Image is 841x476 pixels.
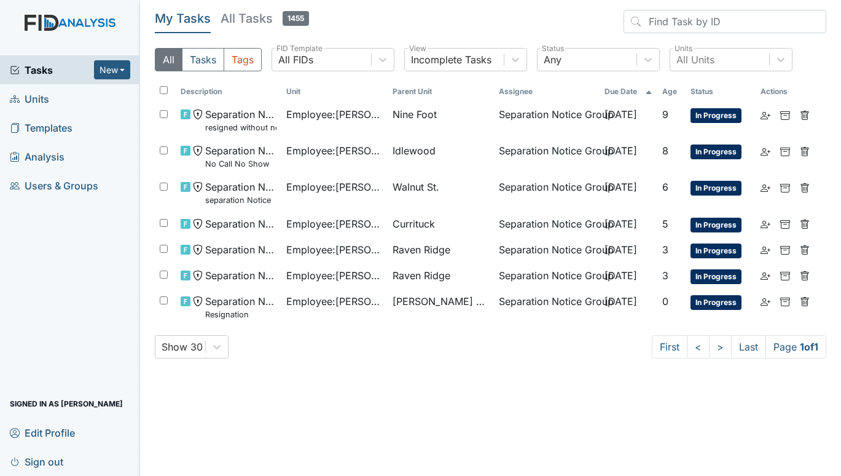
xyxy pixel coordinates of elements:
span: Signed in as [PERSON_NAME] [10,394,123,413]
span: In Progress [690,269,741,284]
h5: All Tasks [221,10,309,27]
th: Actions [756,81,817,102]
div: Type filter [155,48,262,71]
span: [DATE] [604,108,637,121]
div: Show 30 [162,339,203,354]
span: Separation Notice separation Notice [205,180,277,206]
a: Archive [780,107,790,122]
input: Find Task by ID [624,10,826,33]
a: Archive [780,294,790,309]
span: 5 [662,218,668,230]
th: Toggle SortBy [281,81,388,102]
span: Raven Ridge [393,242,450,257]
td: Separation Notice Group [494,263,600,289]
span: Units [10,89,49,108]
span: Employee : [PERSON_NAME] [286,143,383,158]
a: < [687,335,710,359]
th: Toggle SortBy [388,81,494,102]
span: Users & Groups [10,176,98,195]
span: 6 [662,181,668,193]
span: Page [765,335,826,359]
td: Separation Notice Group [494,212,600,237]
span: 8 [662,145,668,157]
span: Separation Notice resigned without notice [205,107,277,133]
h5: My Tasks [155,10,211,27]
span: Raven Ridge [393,268,450,283]
div: All FIDs [278,52,313,67]
span: In Progress [690,108,741,123]
span: 0 [662,295,668,307]
span: In Progress [690,181,741,196]
div: Any [544,52,561,67]
span: [DATE] [604,145,637,157]
a: Delete [800,107,810,122]
div: Incomplete Tasks [411,52,491,67]
span: Separation Notice No Call No Show [205,143,277,170]
td: Separation Notice Group [494,102,600,138]
button: Tags [224,48,262,71]
span: Walnut St. [393,180,439,194]
span: Employee : [PERSON_NAME] [286,107,383,122]
a: Delete [800,294,810,309]
span: Separation Notice Resignation [205,294,277,320]
span: In Progress [690,145,741,159]
span: Edit Profile [10,423,75,442]
a: Archive [780,180,790,194]
span: [PERSON_NAME] Loop [393,294,489,309]
a: > [709,335,732,359]
a: First [652,335,687,359]
span: 3 [662,244,668,256]
span: Templates [10,118,72,137]
span: 9 [662,108,668,121]
span: Employee : [PERSON_NAME], [PERSON_NAME] [286,294,383,309]
span: [DATE] [604,295,637,307]
span: 1455 [283,11,309,26]
a: Archive [780,216,790,231]
small: separation Notice [205,194,277,206]
a: Delete [800,242,810,257]
a: Delete [800,216,810,231]
a: Delete [800,268,810,283]
span: Employee : [PERSON_NAME][GEOGRAPHIC_DATA] [286,180,383,194]
small: resigned without notice [205,122,277,133]
span: Currituck [393,216,435,231]
strong: 1 of 1 [800,341,818,353]
nav: task-pagination [652,335,826,359]
button: All [155,48,182,71]
span: Separation Notice [205,242,277,257]
a: Tasks [10,63,94,77]
a: Archive [780,143,790,158]
span: [DATE] [604,269,637,282]
a: Delete [800,180,810,194]
input: Toggle All Rows Selected [160,86,168,94]
a: Delete [800,143,810,158]
span: In Progress [690,244,741,258]
span: Nine Foot [393,107,437,122]
td: Separation Notice Group [494,175,600,211]
td: Separation Notice Group [494,237,600,263]
th: Toggle SortBy [176,81,282,102]
span: 3 [662,269,668,282]
td: Separation Notice Group [494,289,600,325]
span: Idlewood [393,143,436,158]
th: Assignee [494,81,600,102]
a: Archive [780,242,790,257]
span: In Progress [690,295,741,310]
span: Employee : [PERSON_NAME] [286,242,383,257]
small: No Call No Show [205,158,277,170]
button: New [94,60,131,79]
a: Archive [780,268,790,283]
span: [DATE] [604,244,637,256]
td: Separation Notice Group [494,138,600,175]
span: Separation Notice [205,216,277,231]
span: In Progress [690,218,741,232]
span: Employee : [PERSON_NAME] [286,268,383,283]
span: Employee : [PERSON_NAME] [286,216,383,231]
small: Resignation [205,309,277,320]
th: Toggle SortBy [686,81,756,102]
div: All Units [676,52,714,67]
button: Tasks [182,48,224,71]
th: Toggle SortBy [657,81,686,102]
span: Separation Notice [205,268,277,283]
